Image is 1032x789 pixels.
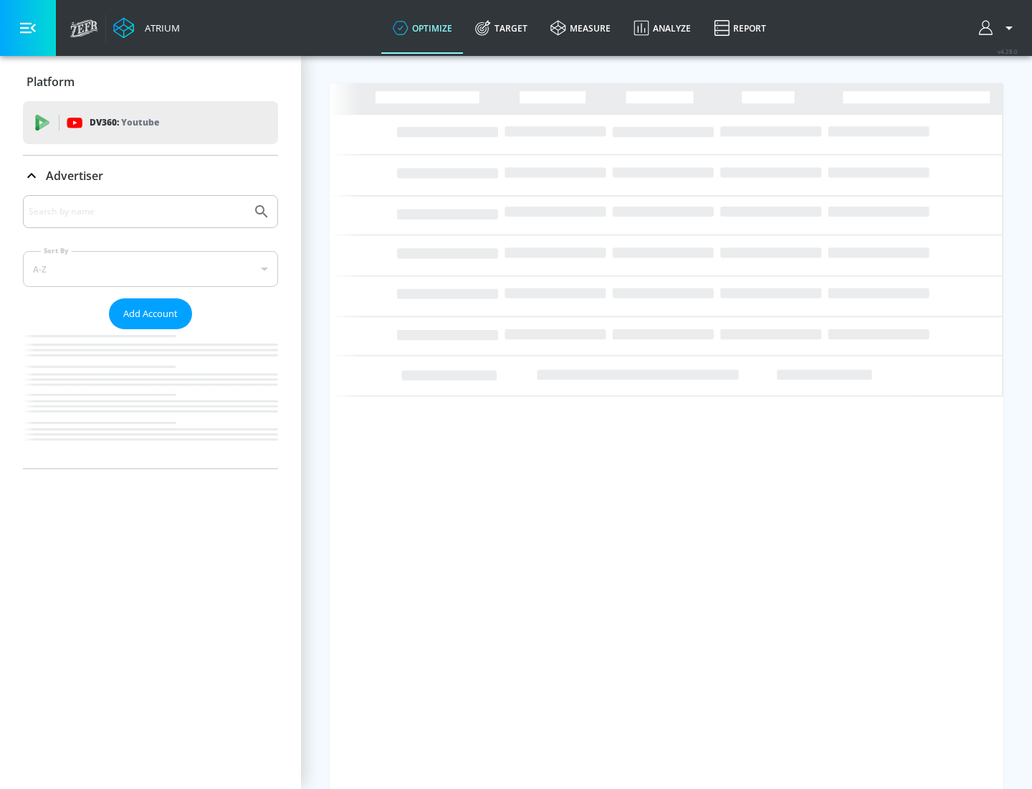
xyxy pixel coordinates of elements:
a: optimize [381,2,464,54]
p: Platform [27,74,75,90]
label: Sort By [41,246,72,255]
p: DV360: [90,115,159,131]
p: Advertiser [46,168,103,184]
a: Report [702,2,778,54]
p: Youtube [121,115,159,130]
div: DV360: Youtube [23,101,278,144]
span: v 4.28.0 [998,47,1018,55]
div: A-Z [23,251,278,287]
div: Platform [23,62,278,102]
a: measure [539,2,622,54]
a: Analyze [622,2,702,54]
div: Advertiser [23,156,278,196]
input: Search by name [29,202,246,221]
a: Target [464,2,539,54]
a: Atrium [113,17,180,39]
span: Add Account [123,306,178,322]
div: Atrium [139,22,180,34]
nav: list of Advertiser [23,329,278,468]
div: Advertiser [23,195,278,468]
button: Add Account [109,298,192,329]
